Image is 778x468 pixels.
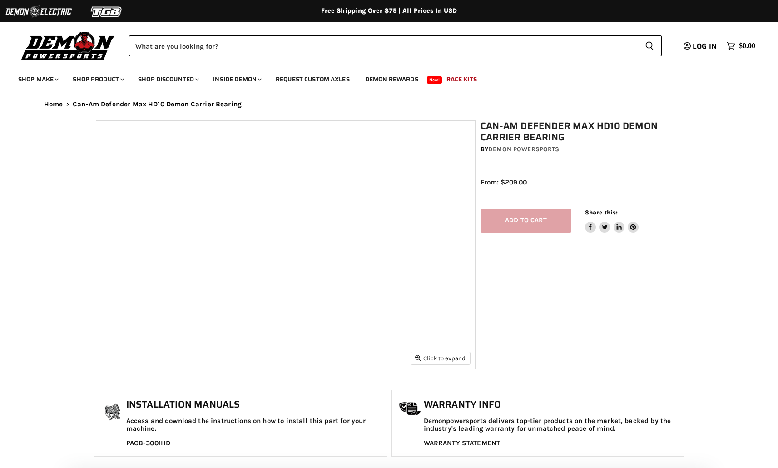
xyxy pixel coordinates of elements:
[424,399,679,410] h1: Warranty Info
[424,439,500,447] a: WARRANTY STATEMENT
[66,70,129,89] a: Shop Product
[129,35,662,56] form: Product
[722,40,760,53] a: $0.00
[11,66,753,89] ul: Main menu
[638,35,662,56] button: Search
[585,209,618,216] span: Share this:
[126,417,382,433] p: Access and download the instructions on how to install this part for your machine.
[269,70,357,89] a: Request Custom Axles
[26,100,753,108] nav: Breadcrumbs
[693,40,717,52] span: Log in
[481,178,527,186] span: From: $209.00
[440,70,484,89] a: Race Kits
[126,439,171,447] a: PACB-3001HD
[488,145,559,153] a: Demon Powersports
[739,42,755,50] span: $0.00
[679,42,722,50] a: Log in
[427,76,442,84] span: New!
[44,100,63,108] a: Home
[585,209,639,233] aside: Share this:
[358,70,425,89] a: Demon Rewards
[481,120,688,143] h1: Can-Am Defender Max HD10 Demon Carrier Bearing
[73,100,242,108] span: Can-Am Defender Max HD10 Demon Carrier Bearing
[206,70,267,89] a: Inside Demon
[424,417,679,433] p: Demonpowersports delivers top-tier products on the market, backed by the industry's leading warra...
[18,30,118,62] img: Demon Powersports
[5,3,73,20] img: Demon Electric Logo 2
[73,3,141,20] img: TGB Logo 2
[131,70,204,89] a: Shop Discounted
[481,144,688,154] div: by
[129,35,638,56] input: Search
[411,352,470,364] button: Click to expand
[415,355,466,362] span: Click to expand
[11,70,64,89] a: Shop Make
[26,7,753,15] div: Free Shipping Over $75 | All Prices In USD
